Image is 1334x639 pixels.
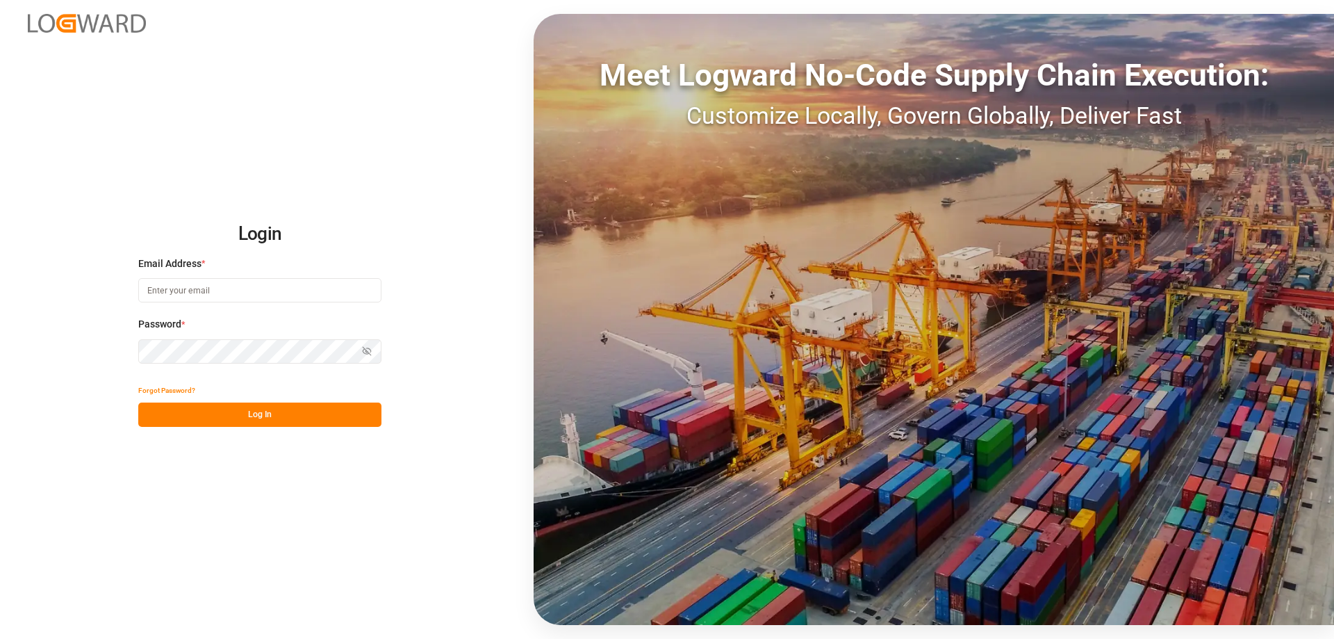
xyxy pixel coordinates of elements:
[138,212,381,257] h2: Login
[138,278,381,302] input: Enter your email
[534,98,1334,134] div: Customize Locally, Govern Globally, Deliver Fast
[138,378,195,403] button: Forgot Password?
[534,52,1334,98] div: Meet Logward No-Code Supply Chain Execution:
[138,317,181,332] span: Password
[138,257,201,271] span: Email Address
[138,403,381,427] button: Log In
[28,14,146,33] img: Logward_new_orange.png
